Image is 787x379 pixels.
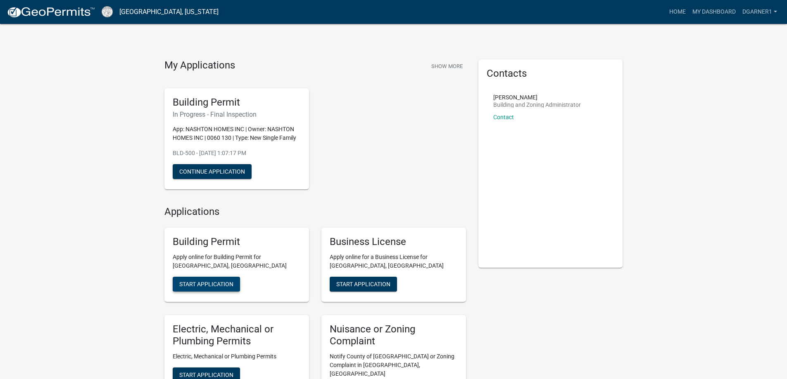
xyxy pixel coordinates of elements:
h4: Applications [164,206,466,218]
button: Show More [428,59,466,73]
p: App: NASHTON HOMES INC | Owner: NASHTON HOMES INC | 0060 130 | Type: New Single Family [173,125,301,142]
p: [PERSON_NAME] [493,94,581,100]
p: Building and Zoning Administrator [493,102,581,108]
p: Apply online for a Business License for [GEOGRAPHIC_DATA], [GEOGRAPHIC_DATA] [330,253,458,270]
h5: Building Permit [173,97,301,108]
button: Start Application [330,277,397,292]
h6: In Progress - Final Inspection [173,111,301,118]
p: Apply online for Building Permit for [GEOGRAPHIC_DATA], [GEOGRAPHIC_DATA] [173,253,301,270]
a: dgarner1 [739,4,780,20]
a: My Dashboard [689,4,739,20]
h5: Electric, Mechanical or Plumbing Permits [173,323,301,347]
h5: Nuisance or Zoning Complaint [330,323,458,347]
a: Contact [493,114,514,120]
button: Start Application [173,277,240,292]
p: Electric, Mechanical or Plumbing Permits [173,352,301,361]
p: Notify County of [GEOGRAPHIC_DATA] or Zoning Complaint in [GEOGRAPHIC_DATA], [GEOGRAPHIC_DATA] [330,352,458,378]
h5: Building Permit [173,236,301,248]
span: Start Application [179,281,233,287]
p: BLD-500 - [DATE] 1:07:17 PM [173,149,301,158]
span: Start Application [336,281,390,287]
img: Cook County, Georgia [102,6,113,17]
h4: My Applications [164,59,235,72]
span: Start Application [179,371,233,378]
a: Home [666,4,689,20]
h5: Business License [330,236,458,248]
a: [GEOGRAPHIC_DATA], [US_STATE] [119,5,219,19]
h5: Contacts [487,68,615,80]
button: Continue Application [173,164,252,179]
